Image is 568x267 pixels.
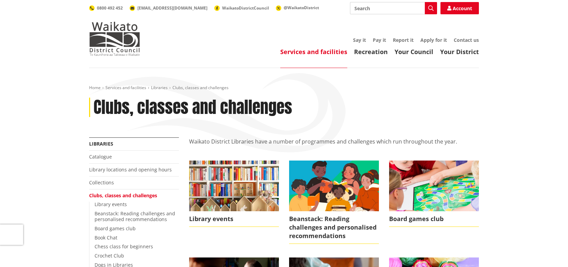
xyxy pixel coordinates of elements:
a: Clubs, classes and challenges [89,192,157,199]
img: easter holiday events [189,161,279,211]
span: Library events [189,211,279,227]
a: Pay it [373,37,386,43]
a: WaikatoDistrictCouncil [214,5,269,11]
img: Board games club [389,161,479,211]
a: [EMAIL_ADDRESS][DOMAIN_NAME] [130,5,207,11]
input: Search input [350,2,437,14]
a: @WaikatoDistrict [276,5,319,11]
nav: breadcrumb [89,85,479,91]
a: Catalogue [89,153,112,160]
a: Services and facilities [280,48,347,56]
span: WaikatoDistrictCouncil [222,5,269,11]
a: Report it [393,37,414,43]
a: Services and facilities [105,85,146,90]
a: Apply for it [420,37,447,43]
img: Waikato District Council - Te Kaunihera aa Takiwaa o Waikato [89,22,140,56]
span: [EMAIL_ADDRESS][DOMAIN_NAME] [137,5,207,11]
span: @WaikatoDistrict [284,5,319,11]
a: Crochet Club [95,252,124,259]
a: Home [89,85,101,90]
span: Beanstack: Reading challenges and personalised recommendations [289,211,379,244]
a: easter holiday events Library events [189,161,279,227]
a: Your District [440,48,479,56]
a: 0800 492 452 [89,5,123,11]
a: Libraries [151,85,168,90]
a: Beanstack: Reading challenges and personalised recommendations [95,210,175,222]
a: Account [440,2,479,14]
a: Book Chat [95,234,117,241]
a: Collections [89,179,114,186]
span: Board games club [389,211,479,227]
a: Chess class for beginners [95,243,153,250]
a: Board games club [95,225,136,232]
a: beanstack 2023 Beanstack: Reading challenges and personalised recommendations [289,161,379,244]
a: Say it [353,37,366,43]
span: 0800 492 452 [97,5,123,11]
p: Waikato District Libraries have a number of programmes and challenges which run throughout the year. [189,137,479,154]
a: Library locations and opening hours [89,166,172,173]
a: Library events [95,201,127,207]
h1: Clubs, classes and challenges [94,98,292,117]
a: Recreation [354,48,388,56]
span: Clubs, classes and challenges [172,85,229,90]
a: Libraries [89,140,113,147]
a: Board games club [389,161,479,227]
a: Your Council [395,48,433,56]
img: beanstack 2023 [289,161,379,211]
a: Contact us [454,37,479,43]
